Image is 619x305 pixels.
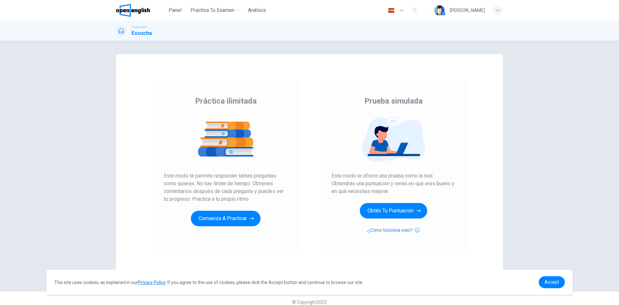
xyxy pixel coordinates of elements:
span: Panel [169,6,182,14]
button: Análisis [245,5,269,16]
button: Panel [165,5,185,16]
img: OpenEnglish logo [116,4,150,17]
span: Práctica ilimitada [195,96,257,106]
button: Obtén tu puntuación [360,203,427,219]
span: Accept [545,280,559,285]
h1: Escucha [132,29,152,37]
button: Comienza a practicar [191,211,260,226]
a: dismiss cookie message [539,276,565,288]
div: cookieconsent [46,270,573,295]
span: This site uses cookies, as explained in our . If you agree to the use of cookies, please click th... [54,280,363,285]
span: Linguaskill [132,25,147,29]
div: [PERSON_NAME] [450,6,485,14]
span: Este modo te permite responder tantas preguntas como quieras. No hay límite de tiempo. Obtienes c... [164,172,288,203]
span: Prueba simulada [364,96,423,106]
a: Privacy Policy [138,280,165,285]
span: Este modo te ofrece una prueba como la real. Obtendrás una puntuación y verás en qué eres bueno y... [331,172,455,195]
span: Análisis [248,6,266,14]
button: Practica tu examen [188,5,243,16]
a: OpenEnglish logo [116,4,165,17]
img: Profile picture [434,5,445,15]
span: Practica tu examen [191,6,234,14]
img: es [387,8,395,13]
span: © Copyright 2025 [292,300,327,305]
button: ¿Cómo funciona esto? [367,226,420,234]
